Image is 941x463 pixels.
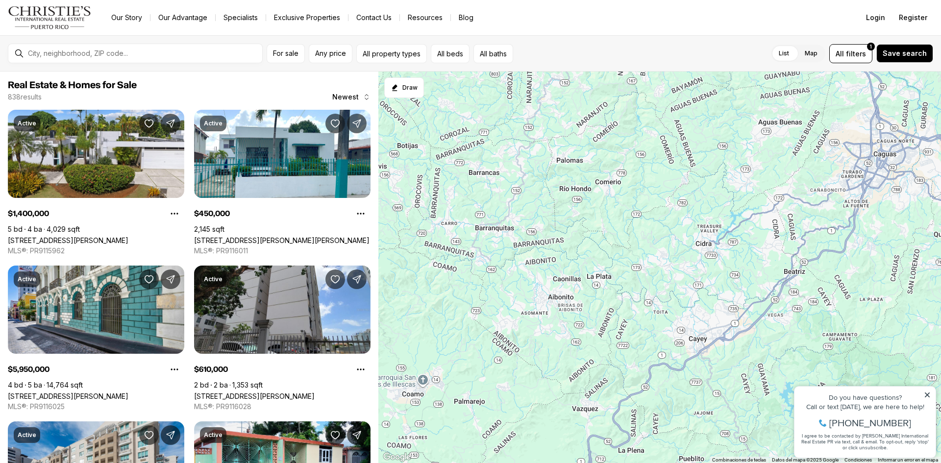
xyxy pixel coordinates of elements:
a: Specialists [216,11,266,24]
button: Save Property: 423 Francisco Sein URB FLORAL PARK [325,114,345,133]
button: Save search [876,44,933,63]
button: Login [860,8,891,27]
button: Save Property: 4 CALLE PETUNIA [139,114,159,133]
div: Do you have questions? [10,22,142,29]
button: Save Property: 152 TETUAN ST [139,269,159,289]
button: Property options [165,204,184,223]
span: Any price [315,49,346,57]
p: Active [204,431,223,439]
span: Real Estate & Homes for Sale [8,80,137,90]
button: Property options [165,360,184,379]
span: Datos del mapa ©2025 Google [772,457,839,463]
button: Newest [326,87,376,107]
span: [PHONE_NUMBER] [40,46,122,56]
a: 76 COND KINGS COURT #602, SAN JUAN PR, 00911 [194,392,315,400]
button: Property options [351,204,371,223]
p: Active [18,120,36,127]
span: 1 [870,43,872,50]
button: Share Property [161,114,180,133]
button: Share Property [347,269,367,289]
a: Resources [400,11,450,24]
span: I agree to be contacted by [PERSON_NAME] International Real Estate PR via text, call & email. To ... [12,60,140,79]
p: Active [204,120,223,127]
button: All baths [473,44,513,63]
a: 423 Francisco Sein URB FLORAL PARK, HATO REY PR, 00917 [194,236,370,244]
button: Register [893,8,933,27]
a: Our Story [103,11,150,24]
p: Active [18,431,36,439]
div: Call or text [DATE], we are here to help! [10,31,142,38]
span: Save search [883,49,927,57]
button: Property options [351,360,371,379]
p: Active [204,275,223,283]
span: Register [899,14,927,22]
button: Share Property [161,269,180,289]
button: Save Property: 76 COND KINGS COURT #602 [325,269,345,289]
a: Exclusive Properties [266,11,348,24]
button: Any price [309,44,352,63]
span: Login [866,14,885,22]
button: All property types [356,44,427,63]
img: logo [8,6,92,29]
button: Allfilters1 [829,44,872,63]
span: filters [846,49,866,59]
button: Start drawing [384,77,424,98]
button: Share Property [347,114,367,133]
button: Share Property [161,425,180,445]
span: Newest [332,93,359,101]
a: Our Advantage [150,11,215,24]
button: All beds [431,44,470,63]
a: 152 TETUAN ST, SAN JUAN PR, 00901 [8,392,128,400]
span: All [836,49,844,59]
p: 838 results [8,93,42,101]
label: Map [797,45,825,62]
a: 4 CALLE PETUNIA, SAN JUAN PR, 00927 [8,236,128,244]
button: Save Property: 501-829648 COUNTRY CLUB C/ANTONIO LUCIANO #1152 [325,425,345,445]
span: For sale [273,49,298,57]
p: Active [18,275,36,283]
label: List [771,45,797,62]
button: For sale [267,44,305,63]
button: Save Property: 1-02 CAOBA ST SAN PATRICIO AVE #303 [139,425,159,445]
button: Contact Us [348,11,399,24]
a: Blog [451,11,481,24]
button: Share Property [347,425,367,445]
